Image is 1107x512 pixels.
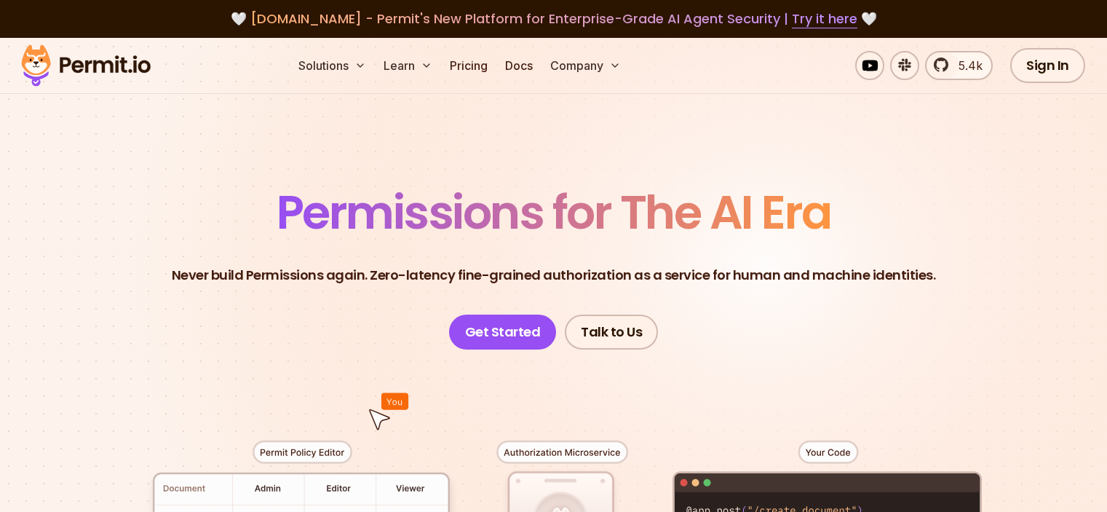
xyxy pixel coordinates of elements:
[565,315,658,350] a: Talk to Us
[250,9,857,28] span: [DOMAIN_NAME] - Permit's New Platform for Enterprise-Grade AI Agent Security |
[950,57,983,74] span: 5.4k
[35,9,1072,29] div: 🤍 🤍
[15,41,157,90] img: Permit logo
[172,265,936,285] p: Never build Permissions again. Zero-latency fine-grained authorization as a service for human and...
[449,315,557,350] a: Get Started
[293,51,372,80] button: Solutions
[792,9,857,28] a: Try it here
[277,180,831,245] span: Permissions for The AI Era
[1010,48,1085,83] a: Sign In
[925,51,993,80] a: 5.4k
[544,51,627,80] button: Company
[444,51,493,80] a: Pricing
[499,51,539,80] a: Docs
[378,51,438,80] button: Learn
